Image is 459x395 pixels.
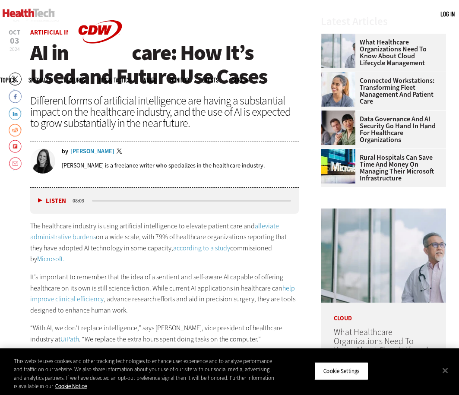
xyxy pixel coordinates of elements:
[321,149,360,156] a: Microsoft building
[436,361,455,380] button: Close
[321,116,441,143] a: Data Governance and AI Security Go Hand in Hand for Healthcare Organizations
[38,198,66,204] button: Listen
[28,77,51,83] span: Specialty
[321,111,355,145] img: woman discusses data governance
[321,72,355,107] img: nurse smiling at patient
[117,149,124,155] a: Twitter
[321,72,360,79] a: nurse smiling at patient
[62,149,68,155] span: by
[440,10,455,18] a: Log in
[321,111,360,117] a: woman discusses data governance
[71,197,91,205] div: duration
[321,149,355,183] img: Microsoft building
[30,188,299,214] div: media player
[68,57,133,66] a: CDW
[62,161,265,170] p: [PERSON_NAME] is a freelance writer who specializes in the healthcare industry.
[55,382,87,390] a: More information about your privacy
[70,149,114,155] a: [PERSON_NAME]
[30,221,299,265] p: The healthcare industry is using artificial intelligence to elevate patient care and on a wide sc...
[170,77,189,83] a: MonITor
[321,154,441,182] a: Rural Hospitals Can Save Time and Money on Managing Their Microsoft Infrastructure
[173,243,230,253] a: according to a study
[98,77,131,83] a: Tips & Tactics
[440,9,455,19] div: User menu
[321,77,441,105] a: Connected Workstations: Transforming Fleet Management and Patient Care
[30,149,55,174] img: Erin Laviola
[321,303,446,322] p: Cloud
[60,335,79,344] a: UiPath
[321,209,446,303] img: doctor in front of clouds and reflective building
[202,77,218,83] a: Events
[64,77,85,83] a: Features
[321,39,441,66] a: What Healthcare Organizations Need To Know About Cloud Lifecycle Management
[314,362,368,380] button: Cookie Settings
[231,77,249,83] span: More
[14,357,275,391] div: This website uses cookies and other tracking technologies to enhance user experience and to analy...
[30,95,299,129] div: Different forms of artificial intelligence are having a substantial impact on the healthcare indu...
[3,9,55,17] img: Home
[144,77,157,83] a: Video
[30,272,299,316] p: It’s important to remember that the idea of a sentient and self-aware AI capable of offering heal...
[30,322,299,344] p: “With AI, we don’t replace intelligence,” says [PERSON_NAME], vice president of healthcare indust...
[334,326,433,365] a: What Healthcare Organizations Need To Know About Cloud Lifecycle Management
[37,254,65,263] a: Microsoft.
